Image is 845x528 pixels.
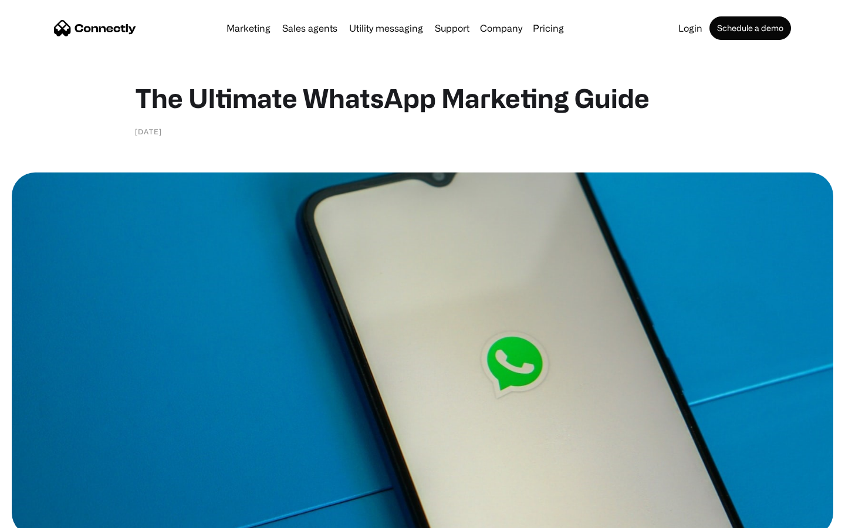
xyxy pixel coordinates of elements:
[480,20,522,36] div: Company
[430,23,474,33] a: Support
[344,23,428,33] a: Utility messaging
[709,16,791,40] a: Schedule a demo
[528,23,569,33] a: Pricing
[23,507,70,524] ul: Language list
[12,507,70,524] aside: Language selected: English
[135,82,710,114] h1: The Ultimate WhatsApp Marketing Guide
[135,126,162,137] div: [DATE]
[222,23,275,33] a: Marketing
[674,23,707,33] a: Login
[278,23,342,33] a: Sales agents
